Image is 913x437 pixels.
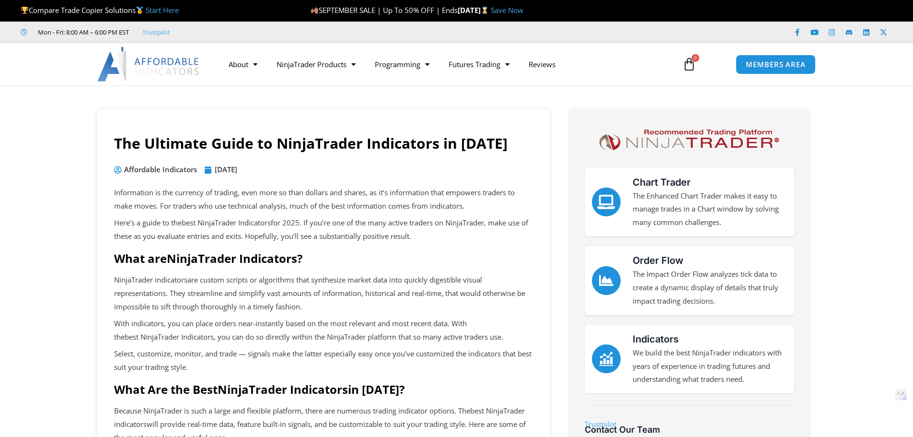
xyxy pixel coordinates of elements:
[668,50,710,78] a: 0
[311,5,458,15] span: SEPTEMBER SALE | Up To 50% OFF | Ends
[595,126,783,154] img: NinjaTrader Logo | Affordable Indicators – NinjaTrader
[142,28,170,36] a: Trustpilot
[215,165,237,174] time: [DATE]
[592,344,621,373] a: Indicators
[519,53,565,75] a: Reviews
[114,382,533,397] h2: What Are the Best in [DATE]?
[219,53,267,75] a: About
[633,268,787,308] p: The Impact Order Flow analyzes tick data to create a dynamic display of details that truly impact...
[481,7,488,14] img: ⌛
[633,255,683,266] a: Order Flow
[585,424,794,435] h3: Contact Our Team
[167,250,297,266] span: NinjaTrader Indicators
[458,5,491,15] strong: [DATE]
[114,186,533,213] p: Information is the currency of trading, even more so than dollars and shares, as it’s information...
[122,163,197,177] span: Affordable Indicators
[114,251,533,266] h2: What are ?
[746,61,806,68] span: MEMBERS AREA
[633,333,679,345] a: Indicators
[491,5,523,15] a: Save Now
[114,273,533,314] p: are custom scripts or algorithms that synthesize market data into quickly digestible visual repre...
[97,47,200,82] img: LogoAI | Affordable Indicators – NinjaTrader
[114,216,533,243] p: Here’s a guide to the for 2025. If you’re one of the many active traders on NinjaTrader, make use...
[114,317,533,344] p: With indicators, you can place orders near-instantly based on the most relevant and most recent d...
[21,5,179,15] span: Compare Trade Copier Solutions
[692,54,699,62] span: 0
[114,347,533,374] p: Select, customize, monitor, and trade — signals make the latter especially easy once you’ve custo...
[21,7,28,14] img: 🏆
[219,53,671,75] nav: Menu
[125,332,214,342] span: best NinjaTrader Indicators
[218,381,348,397] span: NinjaTrader Indicators
[114,406,525,429] span: best NinjaTrader indicators
[633,177,691,188] a: Chart Trader
[311,7,318,14] img: 🍂
[439,53,519,75] a: Futures Trading
[633,189,787,230] p: The Enhanced Chart Trader makes it easy to manage trades in a Chart window by solving many common...
[35,26,129,38] span: Mon - Fri: 8:00 AM – 6:00 PM EST
[114,133,533,154] h1: The Ultimate Guide to NinjaTrader Indicators in [DATE]
[633,346,787,387] p: We build the best NinjaTrader indicators with years of experience in trading futures and understa...
[592,266,621,295] a: Order Flow
[267,53,365,75] a: NinjaTrader Products
[365,53,439,75] a: Programming
[114,275,187,284] span: NinjaTrader indicators
[146,5,179,15] a: Start Here
[136,7,143,14] img: 🥇
[736,55,816,74] a: MEMBERS AREA
[585,419,616,429] a: Trustpilot
[592,188,621,216] a: Chart Trader
[182,218,271,227] span: best NinjaTrader Indicators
